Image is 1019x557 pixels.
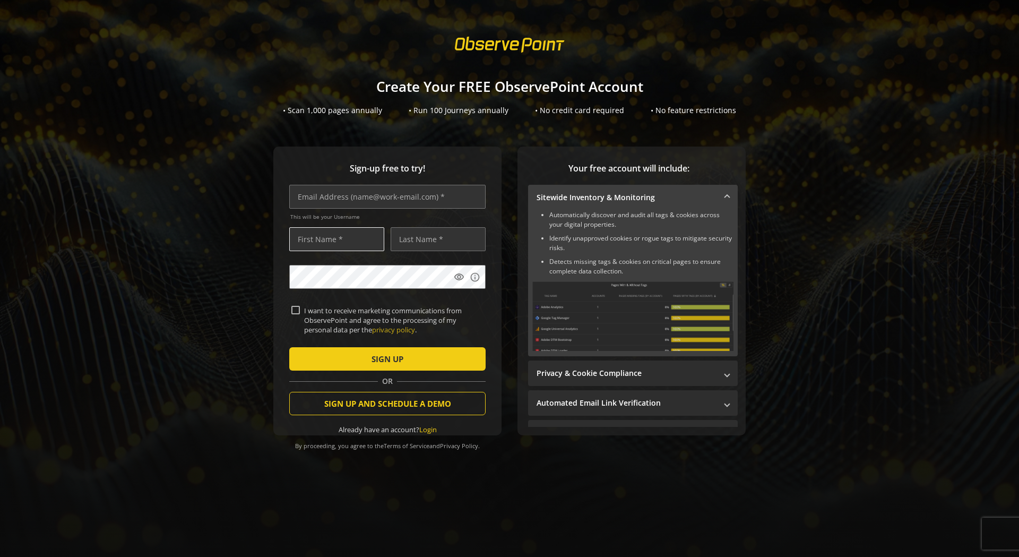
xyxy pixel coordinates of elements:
span: Your free account will include: [528,162,730,175]
span: This will be your Username [290,213,486,220]
span: SIGN UP AND SCHEDULE A DEMO [324,394,451,413]
mat-expansion-panel-header: Sitewide Inventory & Monitoring [528,185,738,210]
div: Already have an account? [289,425,486,435]
mat-expansion-panel-header: Privacy & Cookie Compliance [528,361,738,386]
a: Terms of Service [384,442,429,450]
div: • No feature restrictions [651,105,736,116]
mat-icon: visibility [454,272,464,282]
mat-expansion-panel-header: Performance Monitoring with Web Vitals [528,420,738,445]
a: Privacy Policy [440,442,478,450]
button: SIGN UP [289,347,486,371]
li: Detects missing tags & cookies on critical pages to ensure complete data collection. [549,257,733,276]
mat-icon: info [470,272,480,282]
label: I want to receive marketing communications from ObservePoint and agree to the processing of my pe... [300,306,483,335]
span: OR [378,376,397,387]
div: • No credit card required [535,105,624,116]
button: SIGN UP AND SCHEDULE A DEMO [289,392,486,415]
mat-panel-title: Privacy & Cookie Compliance [537,368,716,379]
a: privacy policy [372,325,415,335]
mat-expansion-panel-header: Automated Email Link Verification [528,390,738,416]
img: Sitewide Inventory & Monitoring [532,281,733,351]
input: First Name * [289,227,384,251]
div: By proceeding, you agree to the and . [289,435,486,450]
li: Identify unapproved cookies or rogue tags to mitigate security risks. [549,234,733,253]
div: • Scan 1,000 pages annually [283,105,382,116]
span: SIGN UP [372,349,403,369]
div: • Run 100 Journeys annually [409,105,508,116]
input: Last Name * [391,227,486,251]
li: Automatically discover and audit all tags & cookies across your digital properties. [549,210,733,229]
div: Sitewide Inventory & Monitoring [528,210,738,356]
span: Sign-up free to try! [289,162,486,175]
a: Login [419,425,437,434]
input: Email Address (name@work-email.com) * [289,185,486,209]
mat-panel-title: Sitewide Inventory & Monitoring [537,192,716,203]
mat-panel-title: Automated Email Link Verification [537,398,716,408]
